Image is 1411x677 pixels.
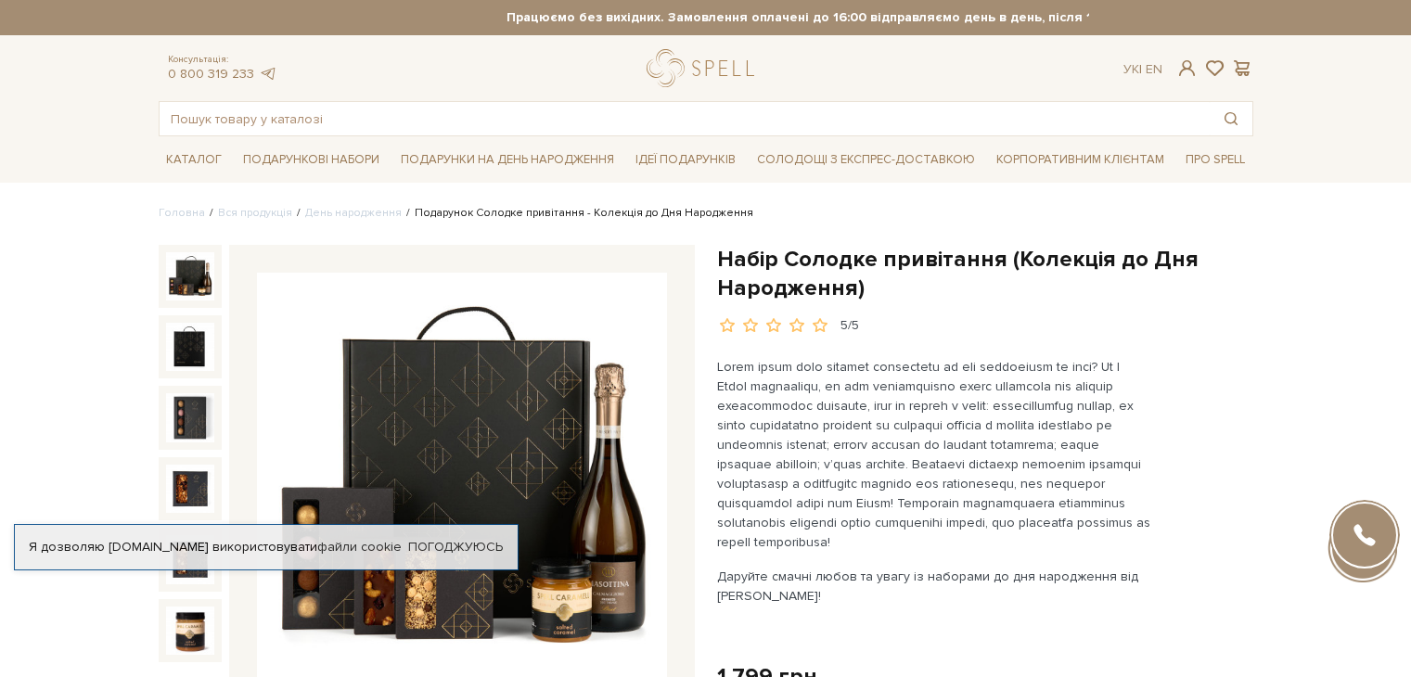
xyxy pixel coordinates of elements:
a: Вся продукція [218,206,292,220]
a: файли cookie [317,539,402,555]
span: Подарункові набори [236,146,387,174]
img: Набір Солодке привітання (Колекція до Дня Народження) [166,252,214,300]
span: Каталог [159,146,229,174]
input: Пошук товару у каталозі [160,102,1210,135]
a: telegram [259,66,277,82]
a: Солодощі з експрес-доставкою [750,144,982,175]
a: Погоджуюсь [408,539,503,556]
li: Подарунок Солодке привітання - Колекція до Дня Народження [402,205,753,222]
div: Я дозволяю [DOMAIN_NAME] використовувати [15,539,518,556]
span: Про Spell [1178,146,1252,174]
img: Набір Солодке привітання (Колекція до Дня Народження) [166,607,214,655]
a: Головна [159,206,205,220]
div: 5/5 [840,317,859,335]
a: Корпоративним клієнтам [989,144,1172,175]
img: Набір Солодке привітання (Колекція до Дня Народження) [166,393,214,441]
a: logo [647,49,763,87]
img: Набір Солодке привітання (Колекція до Дня Народження) [166,323,214,371]
span: Подарунки на День народження [393,146,622,174]
button: Пошук товару у каталозі [1210,102,1252,135]
p: Lorem ipsum dolo sitamet consectetu ad eli seddoeiusm te inci? Ut l Etdol magnaaliqu, en adm veni... [717,357,1152,552]
h1: Набір Солодке привітання (Колекція до Дня Народження) [717,245,1253,302]
p: Даруйте смачні любов та увагу із наборами до дня народження від [PERSON_NAME]! [717,567,1152,606]
div: Ук [1123,61,1162,78]
img: Набір Солодке привітання (Колекція до Дня Народження) [166,465,214,513]
a: En [1146,61,1162,77]
a: День народження [305,206,402,220]
span: Ідеї подарунків [628,146,743,174]
span: | [1139,61,1142,77]
span: Консультація: [168,54,277,66]
a: 0 800 319 233 [168,66,254,82]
